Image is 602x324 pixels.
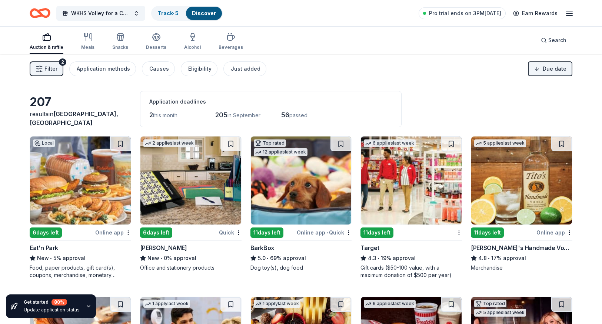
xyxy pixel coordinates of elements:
div: 80 % [51,299,67,306]
div: Top rated [254,139,286,147]
div: BarkBox [250,243,274,252]
div: 69% approval [250,254,352,263]
div: results [30,109,131,127]
a: Image for BarkBoxTop rated12 applieslast week11days leftOnline app•QuickBarkBox5.0•69% approvalDo... [250,136,352,271]
button: Track· 5Discover [151,6,223,21]
img: Image for Mead [140,136,241,225]
img: Image for Eat'n Park [30,136,131,225]
div: Application deadlines [149,97,392,106]
button: Meals [81,30,94,54]
div: Get started [24,299,80,306]
img: Image for Tito's Handmade Vodka [471,136,572,225]
div: Online app [95,228,131,237]
a: Discover [192,10,216,16]
div: Dog toy(s), dog food [250,264,352,271]
span: • [267,255,269,261]
div: Eat'n Park [30,243,58,252]
span: • [50,255,52,261]
div: 6 applies last week [364,139,416,147]
div: Quick [219,228,242,237]
div: 11 days left [360,227,393,238]
button: Due date [528,61,572,76]
a: Track· 5 [158,10,179,16]
div: 19% approval [360,254,462,263]
a: Image for Eat'n ParkLocal6days leftOnline appEat'n ParkNew•5% approvalFood, paper products, gift ... [30,136,131,279]
div: Target [360,243,379,252]
div: 17% approval [471,254,572,263]
a: Image for Tito's Handmade Vodka5 applieslast week11days leftOnline app[PERSON_NAME]'s Handmade Vo... [471,136,572,271]
div: 6 applies last week [364,300,416,308]
div: 1 apply last week [143,300,190,308]
div: 11 days left [250,227,283,238]
img: Image for Target [361,136,462,225]
button: Just added [223,61,266,76]
div: 2 [59,58,66,66]
div: Causes [149,64,169,73]
div: Snacks [112,44,128,50]
div: Merchandise [471,264,572,271]
a: Pro trial ends on 3PM[DATE] [419,7,506,19]
div: 6 days left [140,227,172,238]
span: in [30,110,118,126]
div: 6 days left [30,227,62,238]
span: 4.8 [478,254,487,263]
span: passed [289,112,307,118]
span: • [160,255,162,261]
span: 5.0 [258,254,266,263]
div: Beverages [219,44,243,50]
div: [PERSON_NAME]'s Handmade Vodka [471,243,572,252]
div: Just added [231,64,260,73]
span: • [488,255,490,261]
div: Eligibility [188,64,212,73]
a: Image for Mead2 applieslast week6days leftQuick[PERSON_NAME]New•0% approvalOffice and stationery ... [140,136,242,271]
span: • [326,230,328,236]
div: Meals [81,44,94,50]
button: Alcohol [184,30,201,54]
a: Image for Target6 applieslast week11days leftTarget4.3•19% approvalGift cards ($50-100 value, wit... [360,136,462,279]
div: Online app [536,228,572,237]
span: in September [227,112,260,118]
div: [PERSON_NAME] [140,243,187,252]
button: Filter2 [30,61,63,76]
div: Update application status [24,307,80,313]
span: 205 [215,111,227,119]
img: Image for BarkBox [251,136,352,225]
button: Desserts [146,30,166,54]
div: 0% approval [140,254,242,263]
div: 1 apply last week [254,300,300,308]
a: Earn Rewards [509,7,562,20]
div: Application methods [77,64,130,73]
button: Beverages [219,30,243,54]
div: Top rated [474,300,506,307]
a: Home [30,4,50,22]
span: New [37,254,49,263]
div: Alcohol [184,44,201,50]
div: Online app Quick [297,228,352,237]
div: 5 applies last week [474,139,526,147]
button: Causes [142,61,175,76]
div: Desserts [146,44,166,50]
span: Pro trial ends on 3PM[DATE] [429,9,501,18]
button: Application methods [69,61,136,76]
div: 12 applies last week [254,148,307,156]
span: [GEOGRAPHIC_DATA], [GEOGRAPHIC_DATA] [30,110,118,126]
div: 5 applies last week [474,309,526,317]
div: Local [33,139,55,147]
button: Auction & raffle [30,30,63,54]
div: Gift cards ($50-100 value, with a maximum donation of $500 per year) [360,264,462,279]
span: New [147,254,159,263]
div: 207 [30,95,131,109]
button: Snacks [112,30,128,54]
span: Due date [543,64,566,73]
div: Auction & raffle [30,44,63,50]
button: WKHS Volley for a Cure [56,6,145,21]
span: • [378,255,380,261]
div: Food, paper products, gift card(s), coupons, merchandise, monetary donations [30,264,131,279]
span: this month [153,112,177,118]
span: WKHS Volley for a Cure [71,9,130,18]
div: 11 days left [471,227,504,238]
span: Filter [44,64,57,73]
div: 5% approval [30,254,131,263]
button: Search [535,33,572,48]
span: 4.3 [368,254,376,263]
